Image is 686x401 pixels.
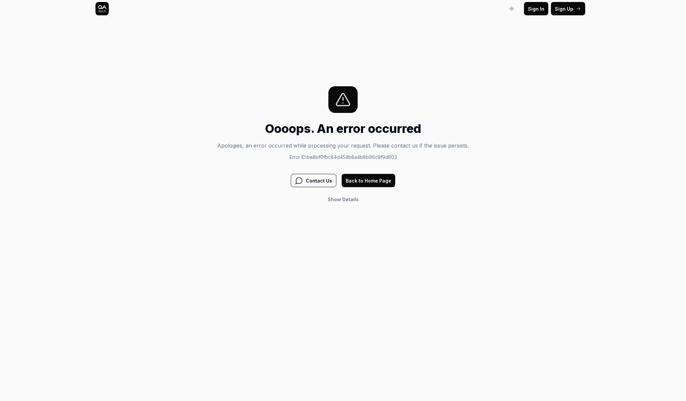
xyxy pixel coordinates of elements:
[342,197,359,202] span: Details
[551,2,585,15] button: Sign Up
[555,5,573,12] span: Sign Up
[524,2,548,15] button: Sign In
[217,120,469,138] h1: Oooops. An error occurred
[324,193,363,206] button: Show Details
[328,197,341,202] span: Show
[217,154,469,161] p: Error ID: be8bf0fbc84d454b8a4b8b96c9f9d603
[528,5,544,12] span: Sign In
[291,174,336,187] button: Contact Us
[217,142,469,150] p: Apologies, an error occurred while processing your request. Please contact us if the issue persists.
[342,174,395,187] button: Back to Home Page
